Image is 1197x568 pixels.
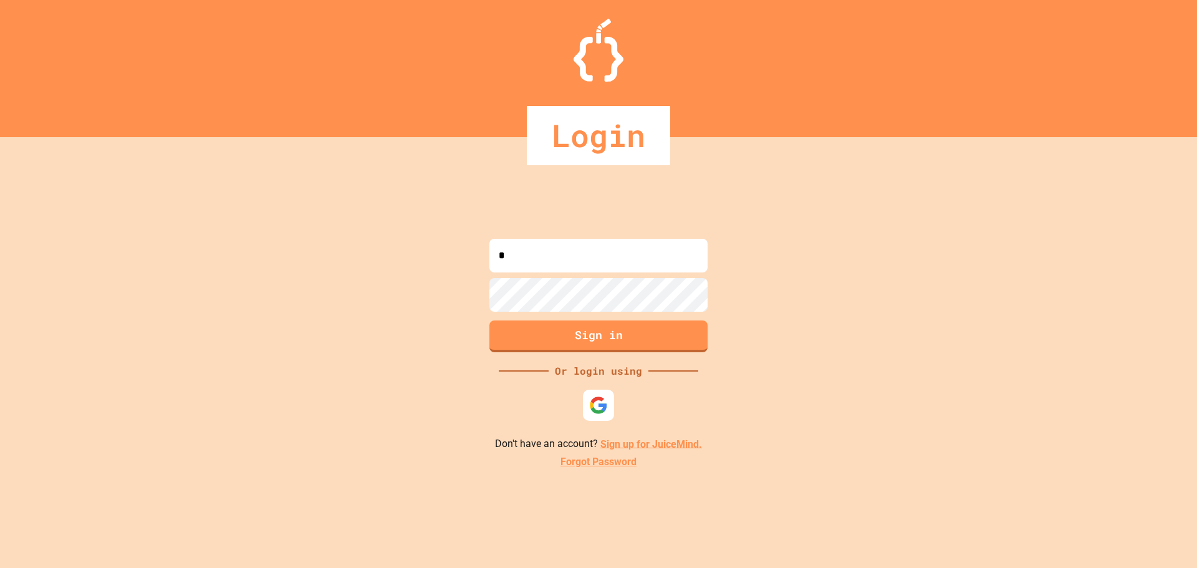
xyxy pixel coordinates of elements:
[527,106,670,165] div: Login
[589,396,608,415] img: google-icon.svg
[489,320,708,352] button: Sign in
[495,436,702,452] p: Don't have an account?
[549,363,648,378] div: Or login using
[574,19,623,82] img: Logo.svg
[600,438,702,450] a: Sign up for JuiceMind.
[560,455,637,469] a: Forgot Password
